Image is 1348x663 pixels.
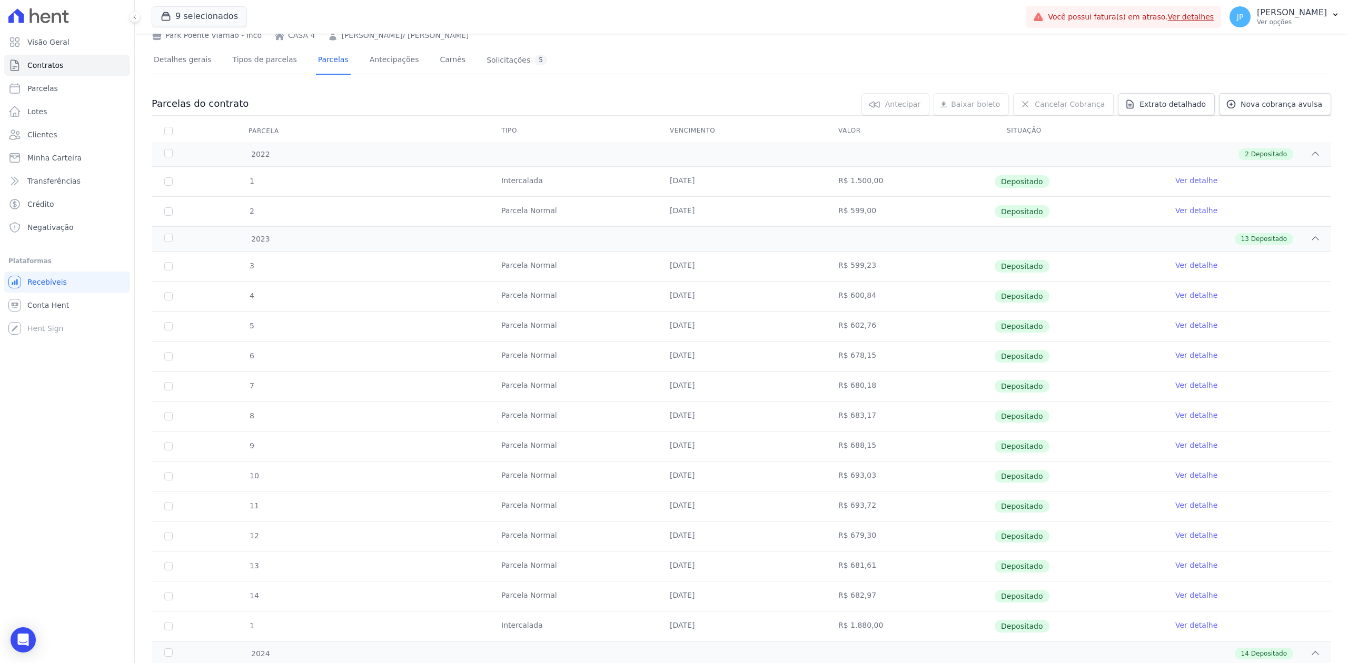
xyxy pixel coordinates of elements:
[1251,649,1287,658] span: Depositado
[1175,410,1217,420] a: Ver detalhe
[1175,380,1217,390] a: Ver detalhe
[489,581,657,611] td: Parcela Normal
[657,341,826,371] td: [DATE]
[438,47,468,75] a: Carnês
[489,120,657,142] th: Tipo
[995,260,1049,273] span: Depositado
[4,147,130,168] a: Minha Carteira
[657,551,826,581] td: [DATE]
[995,500,1049,513] span: Depositado
[249,207,254,215] span: 2
[27,153,82,163] span: Minha Carteira
[249,501,259,510] span: 11
[657,252,826,281] td: [DATE]
[826,521,994,551] td: R$ 679,30
[994,120,1163,142] th: Situação
[826,167,994,196] td: R$ 1.500,00
[995,350,1049,363] span: Depositado
[1251,234,1287,244] span: Depositado
[489,197,657,226] td: Parcela Normal
[1245,149,1249,159] span: 2
[8,255,126,267] div: Plataformas
[1175,500,1217,510] a: Ver detalhe
[27,277,67,287] span: Recebíveis
[1237,13,1244,21] span: JP
[249,177,254,185] span: 1
[1175,440,1217,450] a: Ver detalhe
[657,521,826,551] td: [DATE]
[995,530,1049,543] span: Depositado
[826,197,994,226] td: R$ 599,00
[249,561,259,570] span: 13
[826,401,994,431] td: R$ 683,17
[164,442,173,450] input: Só é possível selecionar pagamentos em aberto
[249,441,254,450] span: 9
[4,55,130,76] a: Contratos
[4,295,130,316] a: Conta Hent
[249,381,254,390] span: 7
[251,234,270,245] span: 2023
[657,371,826,401] td: [DATE]
[249,591,259,600] span: 14
[249,411,254,420] span: 8
[657,167,826,196] td: [DATE]
[341,30,469,41] a: [PERSON_NAME]/ [PERSON_NAME]
[1175,620,1217,630] a: Ver detalhe
[657,282,826,311] td: [DATE]
[27,222,74,233] span: Negativação
[1118,93,1215,115] a: Extrato detalhado
[164,562,173,570] input: Só é possível selecionar pagamentos em aberto
[826,120,994,142] th: Valor
[4,101,130,122] a: Lotes
[316,47,351,75] a: Parcelas
[657,461,826,491] td: [DATE]
[1241,649,1249,658] span: 14
[489,611,657,641] td: Intercalada
[27,199,54,209] span: Crédito
[1241,99,1322,109] span: Nova cobrança avulsa
[27,106,47,117] span: Lotes
[27,129,57,140] span: Clientes
[27,60,63,71] span: Contratos
[164,532,173,540] input: Só é possível selecionar pagamentos em aberto
[995,590,1049,602] span: Depositado
[1175,350,1217,360] a: Ver detalhe
[995,620,1049,632] span: Depositado
[164,592,173,600] input: Só é possível selecionar pagamentos em aberto
[995,380,1049,393] span: Depositado
[826,611,994,641] td: R$ 1.880,00
[1175,530,1217,540] a: Ver detalhe
[489,521,657,551] td: Parcela Normal
[826,341,994,371] td: R$ 678,15
[1221,2,1348,32] button: JP [PERSON_NAME] Ver opções
[657,431,826,461] td: [DATE]
[826,491,994,521] td: R$ 693,72
[826,551,994,581] td: R$ 681,61
[249,292,254,300] span: 4
[995,290,1049,303] span: Depositado
[164,207,173,216] input: Só é possível selecionar pagamentos em aberto
[657,491,826,521] td: [DATE]
[27,300,69,310] span: Conta Hent
[4,124,130,145] a: Clientes
[489,401,657,431] td: Parcela Normal
[1175,470,1217,480] a: Ver detalhe
[251,149,270,160] span: 2022
[4,78,130,99] a: Parcelas
[164,322,173,330] input: Só é possível selecionar pagamentos em aberto
[1139,99,1206,109] span: Extrato detalhado
[826,431,994,461] td: R$ 688,15
[236,120,292,142] div: Parcela
[484,47,549,75] a: Solicitações5
[249,322,254,330] span: 5
[4,32,130,53] a: Visão Geral
[164,262,173,270] input: Só é possível selecionar pagamentos em aberto
[164,502,173,510] input: Só é possível selecionar pagamentos em aberto
[534,55,547,65] div: 5
[164,472,173,480] input: Só é possível selecionar pagamentos em aberto
[995,470,1049,483] span: Depositado
[489,282,657,311] td: Parcela Normal
[826,312,994,341] td: R$ 602,76
[826,252,994,281] td: R$ 599,23
[1175,175,1217,186] a: Ver detalhe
